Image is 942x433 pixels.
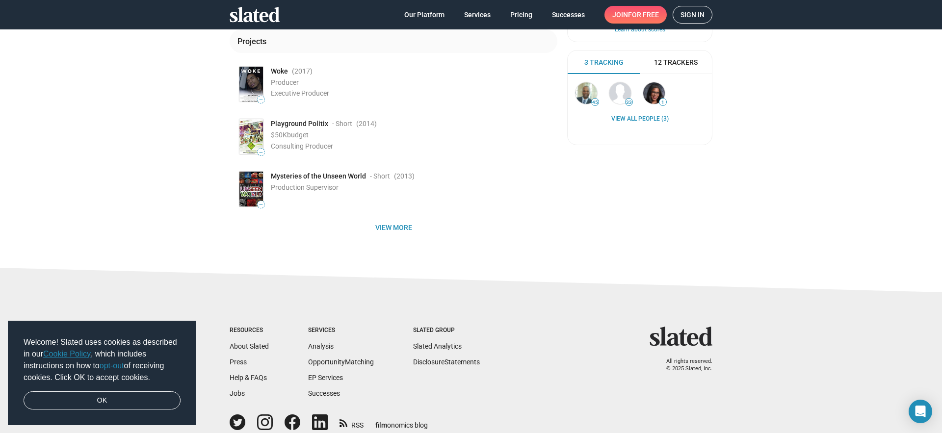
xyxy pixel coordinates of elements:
[258,150,264,155] span: —
[375,413,428,430] a: filmonomics blog
[8,321,196,426] div: cookieconsent
[239,67,263,102] img: Poster: Woke
[292,67,313,76] span: (2017 )
[100,361,124,370] a: opt-out
[502,6,540,24] a: Pricing
[413,327,480,334] div: Slated Group
[43,350,91,358] a: Cookie Policy
[643,82,665,104] img: Darrien Michele Gipson
[271,119,328,128] span: Playground Politix
[464,6,491,24] span: Services
[510,6,532,24] span: Pricing
[308,389,340,397] a: Successes
[340,415,364,430] a: RSS
[230,358,247,366] a: Press
[308,342,334,350] a: Analysis
[592,100,599,105] span: 45
[576,82,597,104] img: Shaun Williams
[239,172,263,206] img: Poster: Mysteries of the Unseen World
[680,6,705,23] span: Sign in
[626,100,632,105] span: 33
[271,89,329,97] span: Executive Producer
[258,202,264,207] span: —
[611,115,669,123] a: View all People (3)
[230,374,267,382] a: Help & FAQs
[230,342,269,350] a: About Slated
[909,400,932,423] div: Open Intercom Messenger
[271,131,287,139] span: $50K
[375,421,387,429] span: film
[659,100,666,105] span: 1
[24,336,181,383] span: Welcome! Slated uses cookies as described in our , which includes instructions on how to of recei...
[396,6,452,24] a: Our Platform
[308,374,343,382] a: EP Services
[271,183,339,191] span: Production Supervisor
[230,327,269,334] div: Resources
[237,36,270,47] div: Projects
[332,119,352,128] span: - Short
[237,219,549,236] span: View more
[287,131,309,139] span: budget
[230,219,557,236] button: View more
[604,6,667,24] a: Joinfor free
[394,172,415,181] span: (2013 )
[308,358,374,366] a: OpportunityMatching
[552,6,585,24] span: Successes
[356,119,377,128] span: (2014 )
[308,327,374,334] div: Services
[404,6,445,24] span: Our Platform
[656,358,712,372] p: All rights reserved. © 2025 Slated, Inc.
[612,6,659,24] span: Join
[239,119,263,154] img: Poster: Playground Politix
[413,358,480,366] a: DisclosureStatements
[609,82,631,104] img: Jeffrey Goldman
[584,58,624,67] span: 3 Tracking
[673,6,712,24] a: Sign in
[271,78,299,86] span: Producer
[271,67,288,76] span: Woke
[24,391,181,410] a: dismiss cookie message
[544,6,593,24] a: Successes
[271,172,366,181] span: Mysteries of the Unseen World
[628,6,659,24] span: for free
[271,142,333,150] span: Consulting Producer
[413,342,462,350] a: Slated Analytics
[230,389,245,397] a: Jobs
[579,26,701,34] button: Learn about scores
[258,97,264,102] span: —
[456,6,498,24] a: Services
[654,58,698,67] span: 12 Trackers
[370,172,390,181] span: - Short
